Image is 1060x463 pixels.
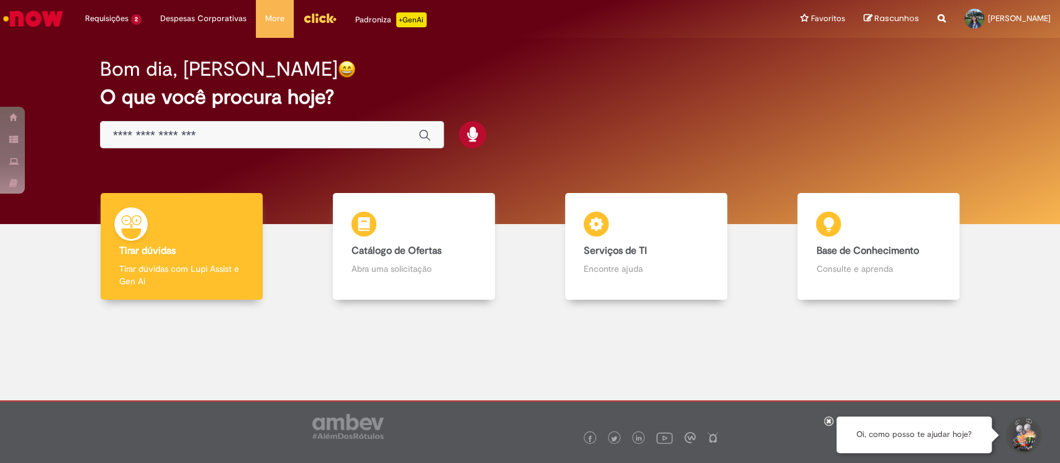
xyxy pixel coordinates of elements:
span: 2 [131,14,142,25]
span: [PERSON_NAME] [988,13,1051,24]
img: click_logo_yellow_360x200.png [303,9,337,27]
a: Rascunhos [864,13,919,25]
b: Tirar dúvidas [119,245,176,257]
img: logo_footer_youtube.png [656,429,673,446]
span: Despesas Corporativas [160,12,247,25]
div: Padroniza [355,12,427,27]
span: Rascunhos [874,12,919,24]
p: Abra uma solicitação [351,263,476,275]
span: Favoritos [811,12,845,25]
p: Encontre ajuda [584,263,709,275]
p: Tirar dúvidas com Lupi Assist e Gen Ai [119,263,244,287]
b: Serviços de TI [584,245,647,257]
b: Base de Conhecimento [816,245,918,257]
img: happy-face.png [338,60,356,78]
img: logo_footer_workplace.png [684,432,695,443]
img: logo_footer_linkedin.png [636,435,642,443]
p: +GenAi [396,12,427,27]
a: Catálogo de Ofertas Abra uma solicitação [297,193,530,300]
img: logo_footer_twitter.png [611,436,617,442]
b: Catálogo de Ofertas [351,245,442,257]
div: Oi, como posso te ajudar hoje? [836,416,992,453]
img: ServiceNow [1,6,65,31]
a: Base de Conhecimento Consulte e aprenda [763,193,995,300]
img: logo_footer_naosei.png [707,432,718,443]
a: Tirar dúvidas Tirar dúvidas com Lupi Assist e Gen Ai [65,193,297,300]
p: Consulte e aprenda [816,263,941,275]
h2: O que você procura hoje? [100,86,960,108]
img: logo_footer_facebook.png [587,436,593,442]
img: logo_footer_ambev_rotulo_gray.png [312,414,384,439]
span: More [265,12,284,25]
button: Iniciar Conversa de Suporte [1004,416,1041,454]
span: Requisições [85,12,129,25]
a: Serviços de TI Encontre ajuda [530,193,763,300]
h2: Bom dia, [PERSON_NAME] [100,58,338,80]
